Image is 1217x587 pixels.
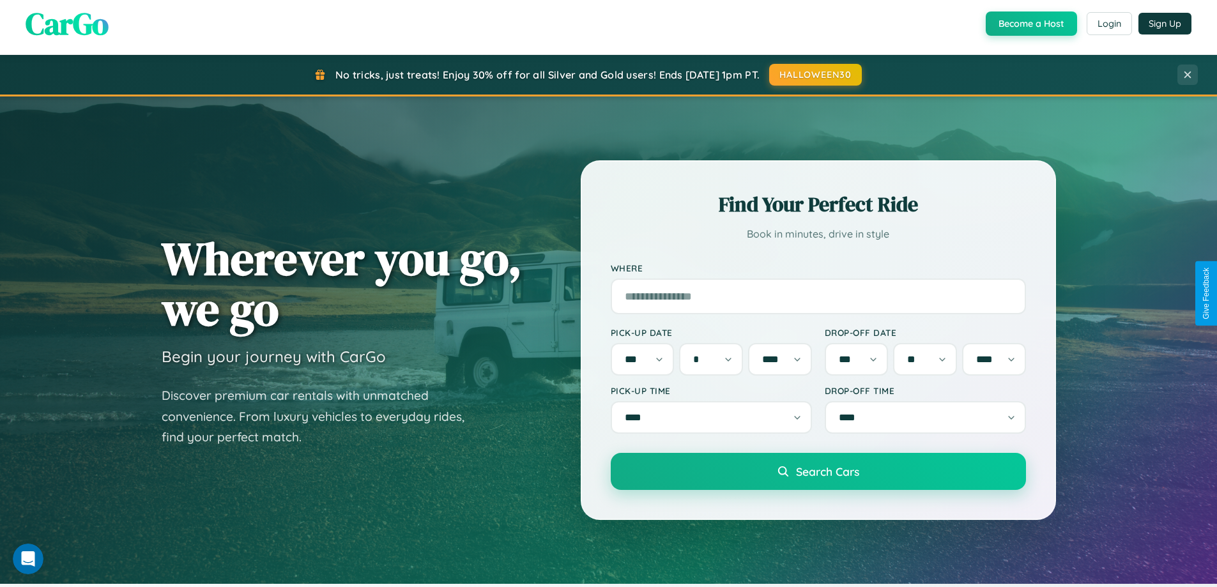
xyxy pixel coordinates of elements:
label: Drop-off Date [825,327,1026,338]
button: Sign Up [1138,13,1191,34]
p: Book in minutes, drive in style [611,225,1026,243]
label: Where [611,263,1026,273]
button: Become a Host [986,11,1077,36]
p: Discover premium car rentals with unmatched convenience. From luxury vehicles to everyday rides, ... [162,385,481,448]
h3: Begin your journey with CarGo [162,347,386,366]
span: Search Cars [796,464,859,478]
label: Pick-up Time [611,385,812,396]
h1: Wherever you go, we go [162,233,522,334]
div: Give Feedback [1202,268,1211,319]
span: No tricks, just treats! Enjoy 30% off for all Silver and Gold users! Ends [DATE] 1pm PT. [335,68,760,81]
button: Login [1087,12,1132,35]
label: Drop-off Time [825,385,1026,396]
span: CarGo [26,3,109,45]
button: HALLOWEEN30 [769,64,862,86]
label: Pick-up Date [611,327,812,338]
button: Search Cars [611,453,1026,490]
iframe: Intercom live chat [13,544,43,574]
h2: Find Your Perfect Ride [611,190,1026,218]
